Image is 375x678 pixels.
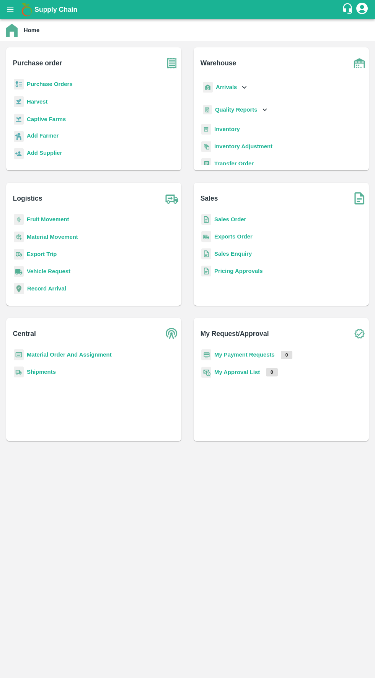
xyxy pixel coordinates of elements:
a: Add Farmer [27,131,59,142]
img: check [350,324,369,343]
a: Captive Farms [27,116,66,122]
a: Sales Enquiry [214,251,252,257]
a: Supply Chain [34,4,342,15]
img: shipments [14,367,24,378]
img: whTransfer [201,158,211,169]
div: Arrivals [201,79,249,96]
a: Shipments [27,369,56,375]
img: vehicle [14,266,24,277]
b: Add Supplier [27,150,62,156]
a: My Payment Requests [214,352,275,358]
img: whInventory [201,124,211,135]
img: delivery [14,249,24,260]
img: supplier [14,148,24,159]
a: Vehicle Request [27,268,70,274]
b: Arrivals [216,84,237,90]
b: Home [24,27,39,33]
button: open drawer [2,1,19,18]
a: Record Arrival [27,285,66,292]
a: Export Trip [27,251,57,257]
img: sales [201,214,211,225]
img: home [6,24,18,37]
b: My Request/Approval [201,328,269,339]
div: Quality Reports [201,102,269,118]
img: logo [19,2,34,17]
img: purchase [162,54,181,73]
img: payment [201,349,211,360]
p: 0 [281,351,293,359]
b: Central [13,328,36,339]
b: Supply Chain [34,6,77,13]
b: Quality Reports [215,107,258,113]
a: Material Movement [27,234,78,240]
a: Harvest [27,99,47,105]
img: fruit [14,214,24,225]
img: harvest [14,114,24,125]
div: account of current user [355,2,369,18]
a: Pricing Approvals [214,268,262,274]
a: Transfer Order [214,161,254,167]
img: central [162,324,181,343]
a: Add Supplier [27,149,62,159]
a: Fruit Movement [27,216,69,222]
img: inventory [201,141,211,152]
a: Purchase Orders [27,81,73,87]
img: material [14,231,24,243]
b: Logistics [13,193,42,204]
b: Purchase order [13,58,62,68]
a: Inventory Adjustment [214,143,272,149]
a: Material Order And Assignment [27,352,112,358]
img: centralMaterial [14,349,24,360]
b: Warehouse [201,58,236,68]
img: truck [162,189,181,208]
img: farmer [14,131,24,142]
img: soSales [350,189,369,208]
p: 0 [266,368,278,376]
img: sales [201,266,211,277]
img: shipments [201,231,211,242]
img: whArrival [203,82,213,93]
img: sales [201,248,211,260]
img: harvest [14,96,24,107]
b: Add Farmer [27,133,59,139]
a: My Approval List [214,369,260,375]
div: customer-support [342,3,355,16]
img: qualityReport [203,105,212,115]
img: approval [201,367,211,378]
a: Inventory [214,126,240,132]
a: Exports Order [214,234,253,240]
img: recordArrival [14,283,24,294]
b: Sales [201,193,218,204]
a: Sales Order [214,216,246,222]
img: warehouse [350,54,369,73]
img: reciept [14,79,24,90]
